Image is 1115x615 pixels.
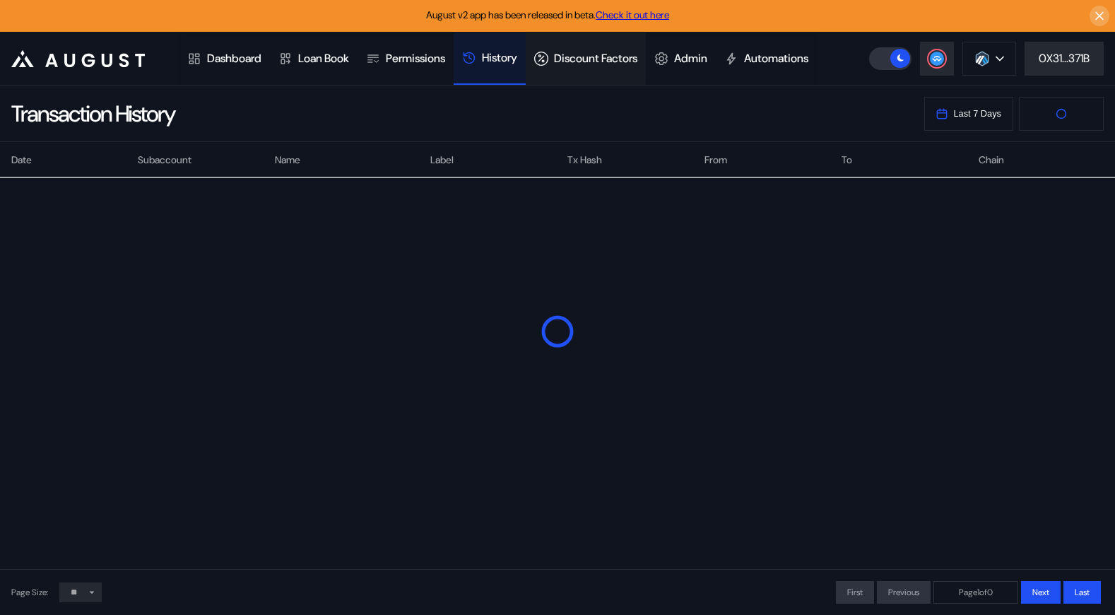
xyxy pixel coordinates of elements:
[842,153,852,168] div: To
[454,33,526,85] a: History
[962,42,1016,76] button: chain logo
[877,581,931,604] button: Previous
[716,33,817,85] a: Automations
[11,153,32,168] div: Date
[979,153,1004,168] div: Chain
[426,8,669,21] span: August v2 app has been released in beta.
[430,153,454,168] div: Label
[526,33,646,85] a: Discount Factors
[1021,581,1061,604] button: Next
[11,99,175,129] div: Transaction History
[11,587,48,598] div: Page Size:
[179,33,270,85] a: Dashboard
[974,51,990,66] img: chain logo
[646,33,716,85] a: Admin
[1075,587,1090,598] span: Last
[1039,51,1090,66] div: 0X31...371B
[554,51,637,66] div: Discount Factors
[596,8,669,21] a: Check it out here
[704,153,727,168] div: From
[358,33,454,85] a: Permissions
[482,50,517,65] div: History
[567,153,602,168] div: Tx Hash
[674,51,707,66] div: Admin
[847,587,863,598] span: First
[1025,42,1104,76] button: 0X31...371B
[1063,581,1101,604] button: Last
[744,51,808,66] div: Automations
[298,51,349,66] div: Loan Book
[207,51,261,66] div: Dashboard
[275,153,300,168] div: Name
[138,153,191,168] div: Subaccount
[924,97,1013,131] button: Last 7 Days
[953,108,1001,119] span: Last 7 Days
[888,587,919,598] span: Previous
[959,587,993,598] span: Page 1 of 0
[1032,587,1049,598] span: Next
[836,581,874,604] button: First
[386,51,445,66] div: Permissions
[270,33,358,85] a: Loan Book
